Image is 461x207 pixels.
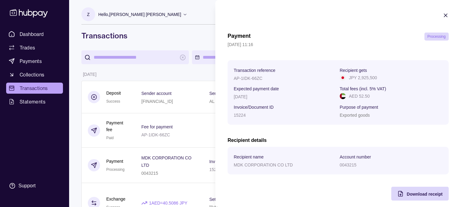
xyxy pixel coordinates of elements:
[349,93,370,100] p: AED 52.50
[407,192,443,197] span: Download receipt
[340,75,346,81] img: jp
[234,113,246,118] p: 15224
[391,187,449,201] button: Download receipt
[234,76,262,81] p: AP-1IDK-66ZC
[234,68,275,73] p: Transaction reference
[349,74,377,81] p: JPY 2,925,500
[340,93,346,99] img: ae
[340,154,371,159] p: Account number
[340,162,357,167] p: 0043215
[234,105,274,110] p: Invoice/Document ID
[340,113,370,118] p: Exported goods
[234,94,247,99] p: [DATE]
[340,105,378,110] p: Purpose of payment
[234,162,293,167] p: MDK CORPORATION CO LTD
[234,154,264,159] p: Recipient name
[228,137,449,144] h2: Recipient details
[228,33,251,41] h1: Payment
[340,86,386,91] p: Total fees (incl. 5% VAT)
[234,86,279,91] p: Expected payment date
[228,41,449,48] p: [DATE] 11:16
[340,68,367,73] p: Recipient gets
[428,34,446,39] span: Processing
